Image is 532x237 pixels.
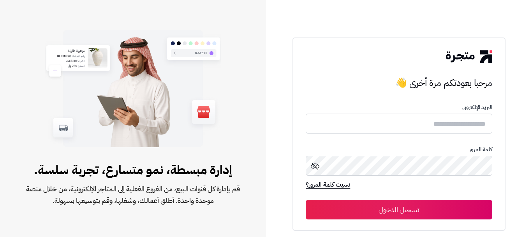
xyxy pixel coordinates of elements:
[25,160,241,179] span: إدارة مبسطة، نمو متسارع، تجربة سلسة.
[306,180,350,191] a: نسيت كلمة المرور؟
[306,75,492,91] h3: مرحبا بعودتكم مرة أخرى 👋
[446,50,492,63] img: logo-2.png
[306,104,492,110] p: البريد الإلكترونى
[306,146,492,153] p: كلمة المرور
[25,183,241,207] span: قم بإدارة كل قنوات البيع، من الفروع الفعلية إلى المتاجر الإلكترونية، من خلال منصة موحدة واحدة. أط...
[306,200,492,219] button: تسجيل الدخول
